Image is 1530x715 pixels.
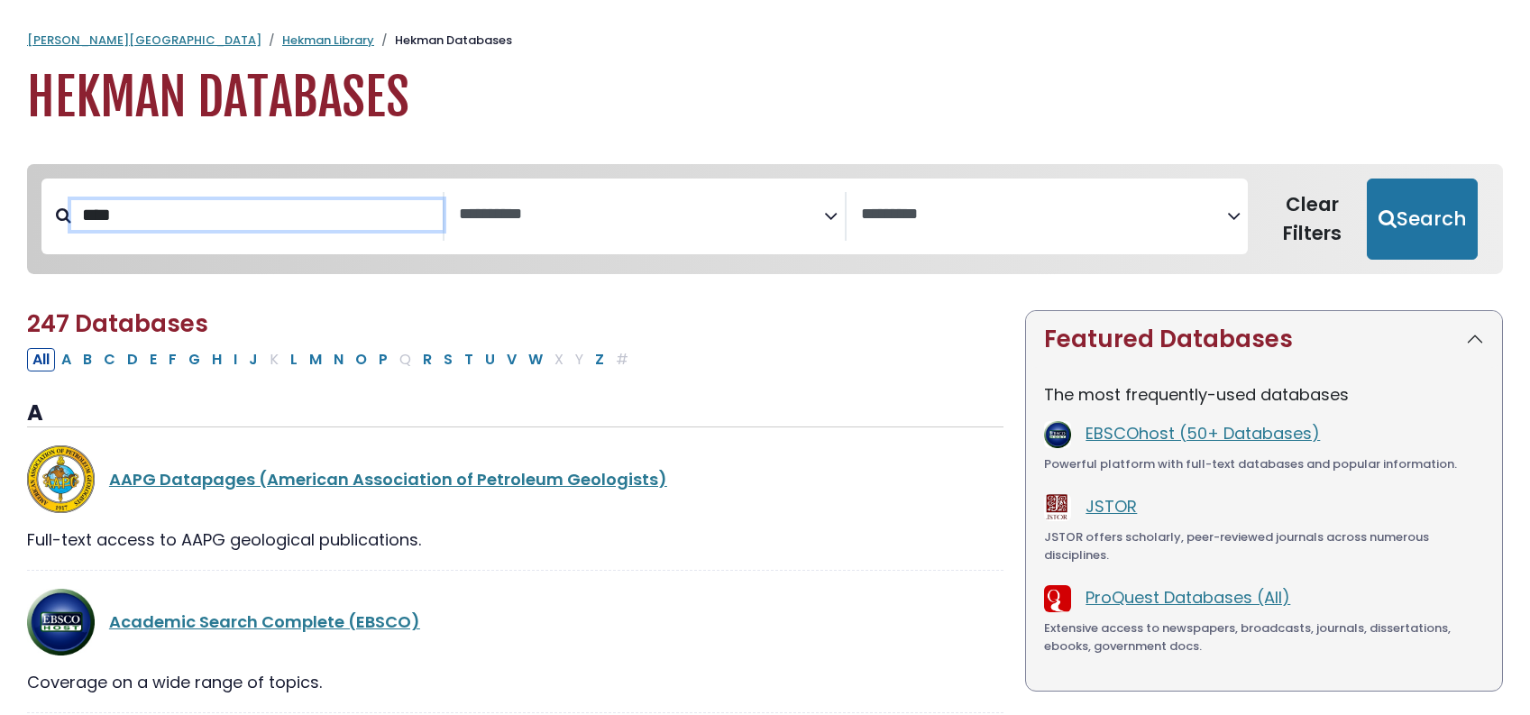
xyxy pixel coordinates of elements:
button: Filter Results E [144,348,162,371]
textarea: Search [861,206,1227,225]
button: Clear Filters [1259,179,1368,260]
button: Filter Results T [459,348,479,371]
button: Filter Results R [417,348,437,371]
button: Filter Results P [373,348,393,371]
div: Extensive access to newspapers, broadcasts, journals, dissertations, ebooks, government docs. [1044,619,1484,655]
a: AAPG Datapages (American Association of Petroleum Geologists) [109,468,667,490]
nav: breadcrumb [27,32,1503,50]
button: Filter Results Z [590,348,609,371]
div: Powerful platform with full-text databases and popular information. [1044,455,1484,473]
a: JSTOR [1086,495,1137,518]
h3: A [27,400,1003,427]
button: Filter Results H [206,348,227,371]
button: Filter Results I [228,348,243,371]
textarea: Search [459,206,825,225]
button: Filter Results U [480,348,500,371]
a: [PERSON_NAME][GEOGRAPHIC_DATA] [27,32,261,49]
button: Filter Results D [122,348,143,371]
button: Submit for Search Results [1367,179,1478,260]
button: Filter Results B [78,348,97,371]
button: Filter Results F [163,348,182,371]
h1: Hekman Databases [27,68,1503,128]
button: Filter Results V [501,348,522,371]
div: Full-text access to AAPG geological publications. [27,527,1003,552]
li: Hekman Databases [374,32,512,50]
button: Filter Results J [243,348,263,371]
button: Filter Results W [523,348,548,371]
button: Filter Results G [183,348,206,371]
button: Filter Results M [304,348,327,371]
button: All [27,348,55,371]
button: Filter Results S [438,348,458,371]
a: ProQuest Databases (All) [1086,586,1290,609]
button: Featured Databases [1026,311,1502,368]
nav: Search filters [27,164,1503,274]
div: JSTOR offers scholarly, peer-reviewed journals across numerous disciplines. [1044,528,1484,564]
p: The most frequently-used databases [1044,382,1484,407]
div: Alpha-list to filter by first letter of database name [27,347,636,370]
button: Filter Results N [328,348,349,371]
a: Academic Search Complete (EBSCO) [109,610,420,633]
button: Filter Results A [56,348,77,371]
span: 247 Databases [27,307,208,340]
button: Filter Results C [98,348,121,371]
div: Coverage on a wide range of topics. [27,670,1003,694]
a: Hekman Library [282,32,374,49]
input: Search database by title or keyword [71,200,443,230]
a: EBSCOhost (50+ Databases) [1086,422,1320,445]
button: Filter Results O [350,348,372,371]
button: Filter Results L [285,348,303,371]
